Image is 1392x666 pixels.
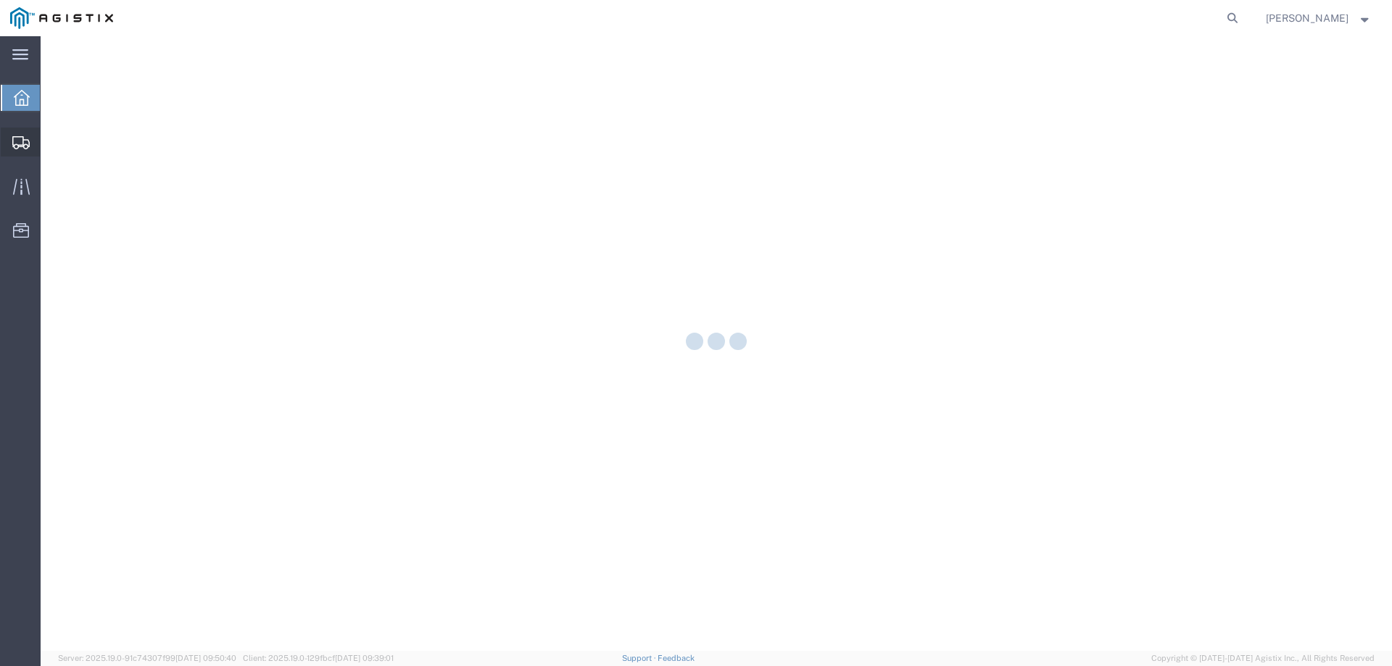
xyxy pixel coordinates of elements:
span: [DATE] 09:39:01 [335,654,394,662]
span: Jesse Jordan [1266,10,1348,26]
a: Feedback [658,654,695,662]
span: Client: 2025.19.0-129fbcf [243,654,394,662]
img: logo [10,7,113,29]
span: Copyright © [DATE]-[DATE] Agistix Inc., All Rights Reserved [1151,652,1375,665]
span: [DATE] 09:50:40 [175,654,236,662]
a: Support [622,654,658,662]
button: [PERSON_NAME] [1265,9,1372,27]
span: Server: 2025.19.0-91c74307f99 [58,654,236,662]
